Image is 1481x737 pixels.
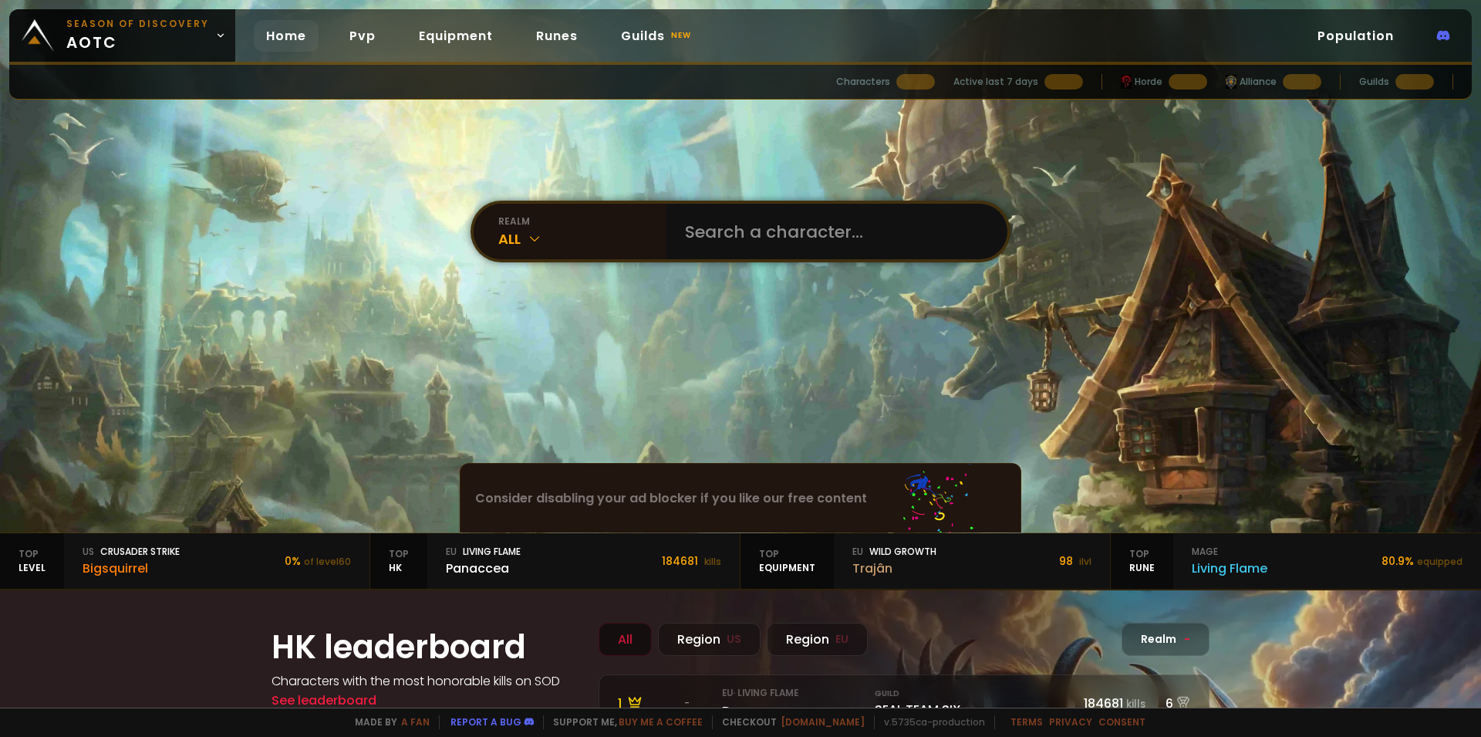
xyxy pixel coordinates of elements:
div: Horde [1121,75,1162,89]
span: us [83,545,94,559]
a: Runes [524,20,590,52]
small: ilvl [1079,555,1091,568]
span: Top [389,547,409,561]
div: 0 % [285,553,351,570]
img: horde [1226,75,1236,89]
div: Characters [836,75,890,89]
div: 80.9 % [1381,553,1462,570]
div: Panaccea [722,701,865,722]
a: Terms [1010,715,1043,729]
span: Support me, [543,715,703,729]
span: 184681 [1084,695,1123,712]
div: SEAL TEAM SIX [875,688,1074,719]
a: [DOMAIN_NAME] [781,715,865,729]
div: All [498,228,666,249]
a: a fan [401,715,430,729]
a: Pvp [337,20,388,52]
span: Top [759,547,815,561]
div: Trajân [852,559,936,578]
div: HK [370,533,427,589]
a: Buy me a coffee [619,715,703,729]
span: aotc [66,17,209,54]
a: TopequipmenteuWild GrowthTrajân98 ilvl [740,533,1111,589]
div: Rune [1111,533,1173,589]
div: Bigsquirrel [83,559,180,578]
a: Consent [1098,715,1145,729]
div: Guilds [1359,75,1389,89]
a: Home [254,20,319,52]
span: Top [1129,547,1155,561]
div: realm [498,215,666,228]
a: Guildsnew [609,20,707,52]
div: Region [658,623,761,656]
div: equipment [740,533,834,589]
small: EU [835,631,848,647]
small: equipped [1417,555,1462,568]
a: See leaderboard [272,691,376,709]
h4: Characters with the most honorable kills on SOD [272,671,580,691]
small: Season of Discovery [66,17,209,31]
a: TopHKeuLiving FlamePanaccea184681 kills [370,533,740,589]
div: 98 [1059,553,1091,570]
span: Checkout [712,715,865,729]
div: Region [767,623,868,656]
div: Wild Growth [852,545,936,559]
div: All [599,623,652,656]
div: Active last 7 days [953,75,1038,89]
span: v. 5735ca - production [874,715,985,729]
input: Search a character... [676,204,989,259]
small: eu · Living Flame [722,687,798,699]
span: eu [852,545,863,559]
div: Living Flame [1192,559,1267,578]
a: Population [1305,20,1406,52]
span: eu [446,545,457,559]
small: new [668,26,694,45]
div: Realm [1122,623,1209,656]
small: of level 60 [304,555,351,568]
small: kills [1126,697,1145,712]
div: Living Flame [446,545,521,559]
a: Season of Discoveryaotc [9,9,235,62]
div: 1 [618,694,675,713]
img: horde [1121,75,1132,89]
a: TopRunemageLiving Flame80.9%equipped [1111,533,1481,589]
span: Made by [346,715,430,729]
span: Top [19,547,46,561]
a: Report a bug [450,715,521,729]
div: Consider disabling your ad blocker if you like our free content [460,464,1021,532]
small: Guild [875,688,1074,700]
div: Crusader Strike [83,545,180,559]
div: Alliance [1226,75,1277,89]
div: 6 [1150,694,1190,713]
div: 184681 [662,553,721,570]
span: mage [1192,545,1218,559]
span: - [1184,631,1190,647]
h1: HK leaderboard [272,623,580,671]
a: Privacy [1049,715,1092,729]
small: US [727,631,741,647]
a: 1 -eu· Living FlamePanaccea GuildSEAL TEAM SIX184681kills6 [599,674,1209,732]
div: Panaccea [446,559,521,578]
a: Equipment [407,20,505,52]
span: - [684,696,690,710]
small: kills [704,555,721,568]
